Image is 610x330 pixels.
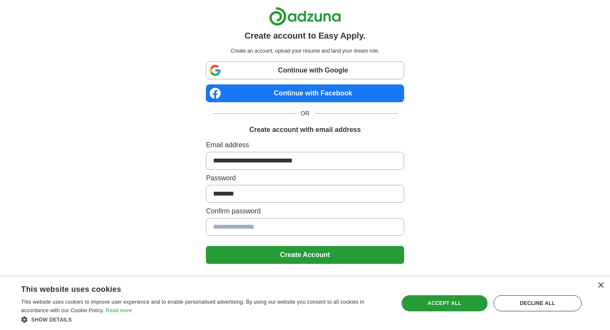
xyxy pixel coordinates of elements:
[208,47,402,55] p: Create an account, upload your resume and land your dream role.
[106,308,132,313] a: Read more, opens a new window
[31,317,72,323] span: Show details
[21,282,366,294] div: This website uses cookies
[21,299,364,313] span: This website uses cookies to improve user experience and to enable personalised advertising. By u...
[244,29,366,42] h1: Create account to Easy Apply.
[494,295,582,311] div: Decline all
[206,206,404,216] label: Confirm password
[206,246,404,264] button: Create Account
[206,173,404,183] label: Password
[206,62,404,79] a: Continue with Google
[402,295,488,311] div: Accept all
[269,7,341,26] img: Adzuna logo
[597,282,604,289] div: Close
[249,125,360,135] h1: Create account with email address
[296,109,315,118] span: OR
[206,84,404,102] a: Continue with Facebook
[206,140,404,150] label: Email address
[21,315,388,324] div: Show details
